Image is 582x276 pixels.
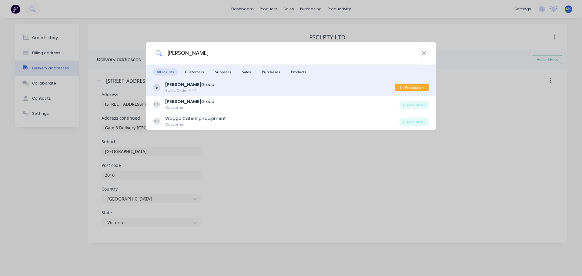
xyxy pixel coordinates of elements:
[395,84,429,91] div: In Production
[211,68,235,76] span: Suppliers
[258,68,284,76] span: Purchases
[162,42,422,65] input: Start typing a customer or supplier name to create a new order...
[400,118,429,126] div: Create order
[153,101,160,108] div: HG
[181,68,208,76] span: Customers
[165,122,226,127] div: Customer
[165,98,214,105] div: Group
[165,81,214,88] div: Group
[238,68,255,76] span: Sales
[165,88,214,93] div: Sales Order #44
[400,101,429,109] div: Create order
[165,81,201,88] b: [PERSON_NAME]
[287,68,310,76] span: Products
[165,115,226,122] div: Wagga Catering Equipment
[153,68,178,76] span: All results
[153,118,160,125] div: WE
[165,98,201,105] b: [PERSON_NAME]
[165,105,214,110] div: Customer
